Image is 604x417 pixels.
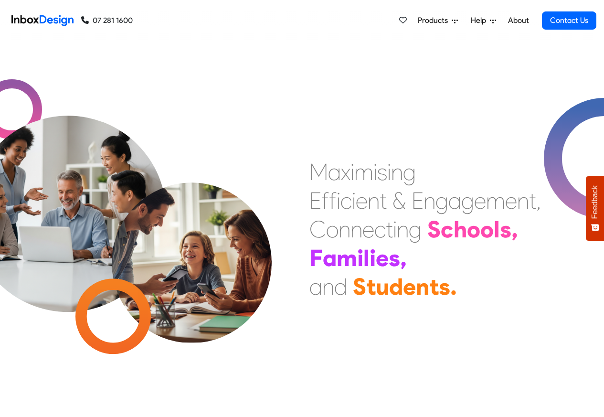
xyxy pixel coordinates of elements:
div: s [439,272,450,301]
div: t [386,215,393,244]
div: e [403,272,416,301]
div: . [450,272,457,301]
div: t [380,186,387,215]
div: i [387,158,391,186]
div: , [536,186,541,215]
div: s [389,244,400,272]
button: Feedback - Show survey [586,176,604,241]
div: E [412,186,424,215]
div: l [363,244,370,272]
div: e [474,186,486,215]
a: Products [414,11,462,30]
div: a [309,272,322,301]
div: t [366,272,376,301]
span: Feedback [591,185,599,219]
div: f [321,186,329,215]
div: n [517,186,529,215]
div: , [511,215,518,244]
div: i [393,215,397,244]
div: n [397,215,409,244]
div: s [500,215,511,244]
div: c [374,215,386,244]
div: n [424,186,435,215]
div: m [486,186,505,215]
div: f [329,186,337,215]
div: g [409,215,422,244]
div: a [328,158,341,186]
div: n [416,272,429,301]
div: m [337,244,357,272]
div: a [448,186,461,215]
div: h [454,215,467,244]
div: e [376,244,389,272]
div: o [326,215,339,244]
div: i [337,186,340,215]
div: n [322,272,334,301]
div: & [392,186,406,215]
div: m [354,158,373,186]
div: o [467,215,480,244]
div: o [480,215,494,244]
div: Maximising Efficient & Engagement, Connecting Schools, Families, and Students. [309,158,541,301]
div: c [340,186,352,215]
div: g [461,186,474,215]
div: d [389,272,403,301]
div: E [309,186,321,215]
div: F [309,244,323,272]
div: g [403,158,416,186]
div: n [350,215,362,244]
div: e [505,186,517,215]
a: Contact Us [542,11,596,30]
div: i [373,158,377,186]
a: Help [467,11,500,30]
div: l [494,215,500,244]
div: u [376,272,389,301]
div: i [350,158,354,186]
div: d [334,272,347,301]
div: n [368,186,380,215]
div: a [323,244,337,272]
div: C [309,215,326,244]
div: t [529,186,536,215]
div: n [339,215,350,244]
img: parents_with_child.png [92,143,292,343]
div: e [356,186,368,215]
div: c [441,215,454,244]
div: S [353,272,366,301]
div: , [400,244,407,272]
span: Products [418,15,452,26]
a: About [505,11,531,30]
div: i [357,244,363,272]
div: t [429,272,439,301]
div: e [362,215,374,244]
div: M [309,158,328,186]
span: Help [471,15,490,26]
div: i [352,186,356,215]
div: g [435,186,448,215]
div: i [370,244,376,272]
div: x [341,158,350,186]
div: S [427,215,441,244]
div: n [391,158,403,186]
a: 07 281 1600 [81,15,133,26]
div: s [377,158,387,186]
